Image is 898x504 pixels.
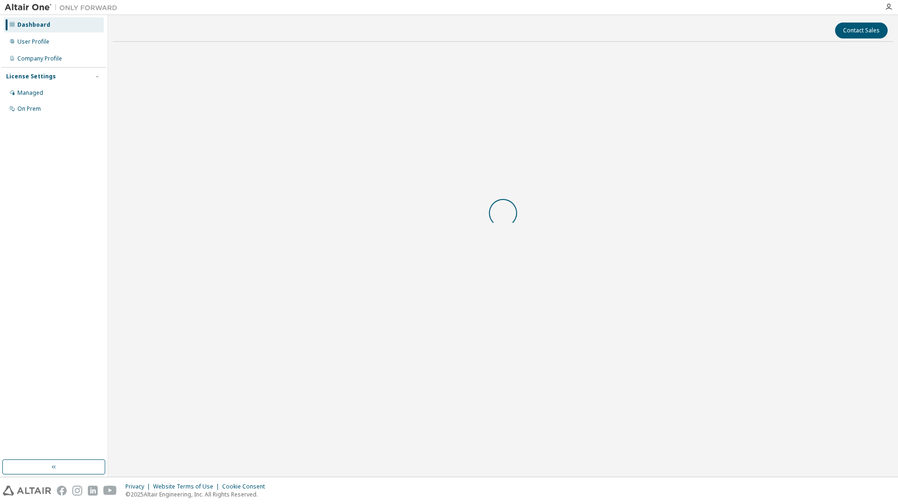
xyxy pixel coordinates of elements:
div: On Prem [17,105,41,113]
img: facebook.svg [57,486,67,496]
p: © 2025 Altair Engineering, Inc. All Rights Reserved. [125,490,271,498]
div: Dashboard [17,21,50,29]
div: User Profile [17,38,49,46]
div: Cookie Consent [222,483,271,490]
div: License Settings [6,73,56,80]
button: Contact Sales [835,23,888,38]
img: linkedin.svg [88,486,98,496]
img: altair_logo.svg [3,486,51,496]
img: youtube.svg [103,486,117,496]
img: Altair One [5,3,122,12]
div: Website Terms of Use [153,483,222,490]
img: instagram.svg [72,486,82,496]
div: Company Profile [17,55,62,62]
div: Managed [17,89,43,97]
div: Privacy [125,483,153,490]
